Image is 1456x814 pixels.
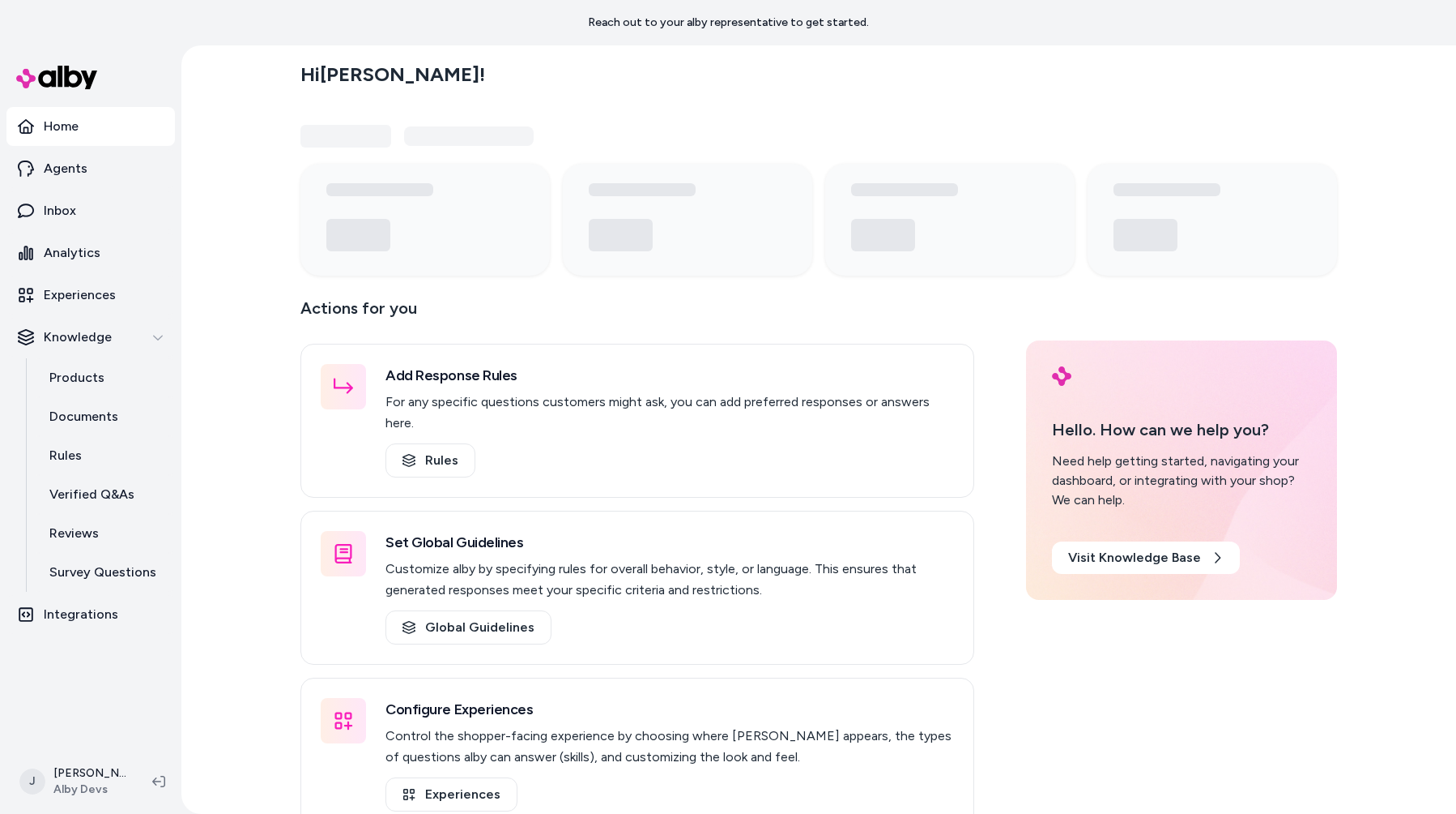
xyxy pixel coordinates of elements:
a: Documents [33,397,175,436]
a: Verified Q&As [33,475,175,514]
p: Actions for you [300,295,974,334]
p: Rules [49,446,82,465]
a: Global Guidelines [385,610,551,645]
p: Verified Q&As [49,485,134,504]
p: Documents [49,407,118,426]
a: Products [33,358,175,397]
p: Agents [44,159,87,178]
img: alby Logo [16,66,97,89]
a: Integrations [6,595,175,634]
h3: Configure Experiences [385,698,954,721]
span: Alby Devs [53,782,126,798]
p: Reach out to your alby representative to get started. [588,15,869,31]
button: Knowledge [6,318,175,357]
p: Customize alby by specifying rules for overall behavior, style, or language. This ensures that ge... [385,559,954,601]
p: Reviews [49,524,99,543]
a: Inbox [6,191,175,230]
button: J[PERSON_NAME]Alby Devs [10,756,139,808]
a: Rules [33,436,175,475]
p: Experiences [44,285,116,305]
a: Rules [385,443,475,478]
a: Experiences [6,276,175,315]
a: Visit Knowledge Base [1052,542,1240,574]
p: Analytics [44,243,100,263]
a: Home [6,107,175,146]
p: For any specific questions customers might ask, you can add preferred responses or answers here. [385,392,954,434]
p: Integrations [44,605,118,624]
a: Reviews [33,514,175,553]
p: Home [44,117,79,136]
span: J [19,769,45,795]
a: Survey Questions [33,553,175,592]
p: Control the shopper-facing experience by choosing where [PERSON_NAME] appears, the types of quest... [385,726,954,768]
img: alby Logo [1052,366,1071,386]
p: [PERSON_NAME] [53,765,126,782]
h2: Hi [PERSON_NAME] ! [300,62,485,87]
p: Products [49,368,104,388]
a: Agents [6,149,175,188]
p: Knowledge [44,328,112,347]
h3: Add Response Rules [385,364,954,387]
p: Hello. How can we help you? [1052,418,1311,442]
a: Analytics [6,233,175,272]
p: Inbox [44,201,76,221]
h3: Set Global Guidelines [385,531,954,554]
p: Survey Questions [49,563,156,582]
div: Need help getting started, navigating your dashboard, or integrating with your shop? We can help. [1052,452,1311,510]
a: Experiences [385,778,517,812]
